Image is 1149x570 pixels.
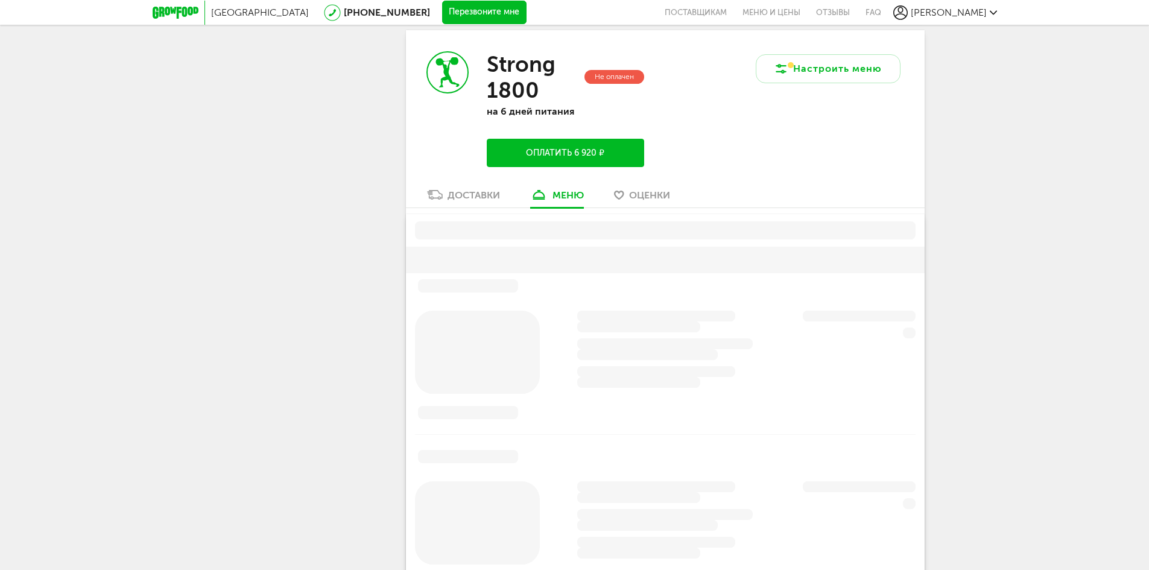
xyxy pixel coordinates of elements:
[487,106,644,117] p: на 6 дней питания
[442,1,527,25] button: Перезвоните мне
[487,139,644,167] button: Оплатить 6 920 ₽
[911,7,987,18] span: [PERSON_NAME]
[421,188,506,207] a: Доставки
[487,51,581,103] h3: Strong 1800
[211,7,309,18] span: [GEOGRAPHIC_DATA]
[448,189,500,201] div: Доставки
[629,189,670,201] span: Оценки
[756,54,901,83] button: Настроить меню
[524,188,590,207] a: меню
[608,188,676,207] a: Оценки
[344,7,430,18] a: [PHONE_NUMBER]
[552,189,584,201] div: меню
[584,70,644,84] div: Не оплачен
